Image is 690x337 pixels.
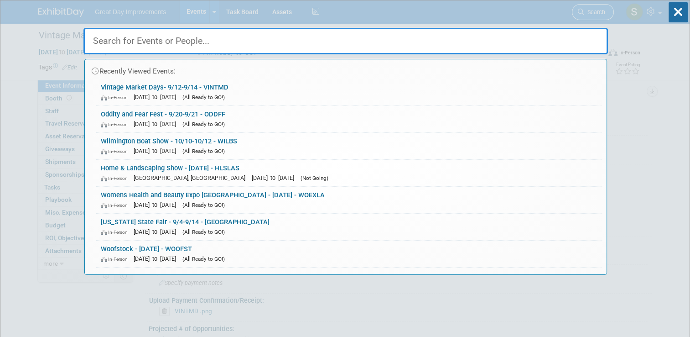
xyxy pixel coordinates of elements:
[182,94,225,100] span: (All Ready to GO!)
[134,228,181,235] span: [DATE] to [DATE]
[134,174,250,181] span: [GEOGRAPHIC_DATA], [GEOGRAPHIC_DATA]
[96,106,602,132] a: Oddity and Fear Fest - 9/20-9/21 - ODDFF In-Person [DATE] to [DATE] (All Ready to GO!)
[182,121,225,127] span: (All Ready to GO!)
[101,229,132,235] span: In-Person
[96,187,602,213] a: Womens Health and Beauty Expo [GEOGRAPHIC_DATA] - [DATE] - WOEXLA In-Person [DATE] to [DATE] (All...
[96,241,602,267] a: Woofstock - [DATE] - WOOFST In-Person [DATE] to [DATE] (All Ready to GO!)
[182,148,225,154] span: (All Ready to GO!)
[182,256,225,262] span: (All Ready to GO!)
[134,94,181,100] span: [DATE] to [DATE]
[252,174,299,181] span: [DATE] to [DATE]
[83,28,608,54] input: Search for Events or People...
[96,79,602,105] a: Vintage Market Days- 9/12-9/14 - VINTMD In-Person [DATE] to [DATE] (All Ready to GO!)
[96,160,602,186] a: Home & Landscaping Show - [DATE] - HLSLAS In-Person [GEOGRAPHIC_DATA], [GEOGRAPHIC_DATA] [DATE] t...
[301,175,328,181] span: (Not Going)
[101,121,132,127] span: In-Person
[101,256,132,262] span: In-Person
[182,202,225,208] span: (All Ready to GO!)
[101,148,132,154] span: In-Person
[101,95,132,100] span: In-Person
[134,201,181,208] span: [DATE] to [DATE]
[96,133,602,159] a: Wilmington Boat Show - 10/10-10/12 - WILBS In-Person [DATE] to [DATE] (All Ready to GO!)
[89,59,602,79] div: Recently Viewed Events:
[134,121,181,127] span: [DATE] to [DATE]
[134,147,181,154] span: [DATE] to [DATE]
[101,202,132,208] span: In-Person
[134,255,181,262] span: [DATE] to [DATE]
[182,229,225,235] span: (All Ready to GO!)
[101,175,132,181] span: In-Person
[96,214,602,240] a: [US_STATE] State Fair - 9/4-9/14 - [GEOGRAPHIC_DATA] In-Person [DATE] to [DATE] (All Ready to GO!)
